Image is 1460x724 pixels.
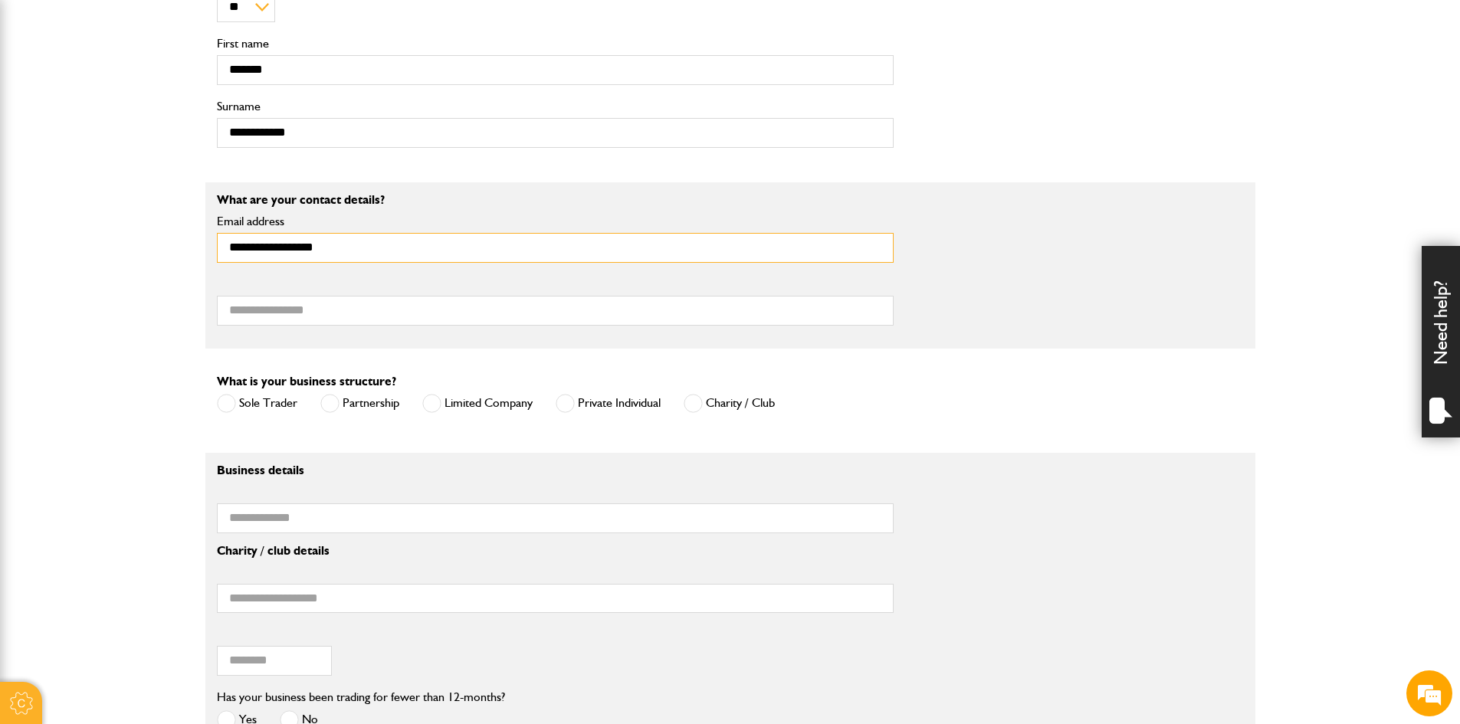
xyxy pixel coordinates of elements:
[217,691,505,703] label: Has your business been trading for fewer than 12-months?
[80,86,258,106] div: Chat with us now
[20,277,280,459] textarea: Type your message and hit 'Enter'
[422,394,533,413] label: Limited Company
[320,394,399,413] label: Partnership
[208,472,278,493] em: Start Chat
[556,394,661,413] label: Private Individual
[684,394,775,413] label: Charity / Club
[251,8,288,44] div: Minimize live chat window
[217,100,894,113] label: Surname
[217,194,894,206] p: What are your contact details?
[217,394,297,413] label: Sole Trader
[20,232,280,266] input: Enter your phone number
[1422,246,1460,437] div: Need help?
[26,85,64,106] img: d_20077148190_company_1631870298795_20077148190
[217,545,894,557] p: Charity / club details
[20,142,280,175] input: Enter your last name
[217,375,396,388] label: What is your business structure?
[217,464,894,477] p: Business details
[217,38,894,50] label: First name
[20,187,280,221] input: Enter your email address
[217,215,894,228] label: Email address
